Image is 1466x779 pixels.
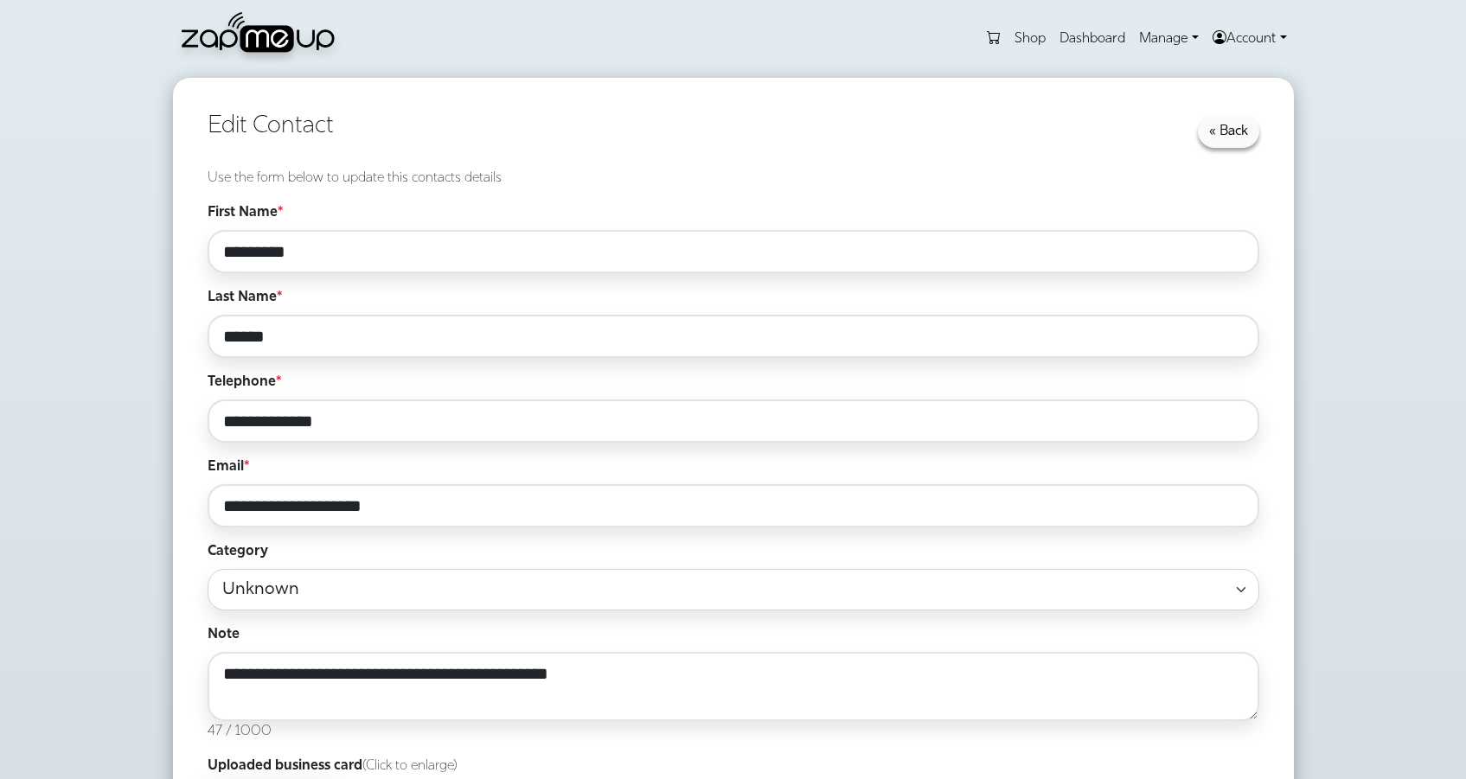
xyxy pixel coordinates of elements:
[208,541,268,562] label: Category
[1132,22,1206,56] a: Manage
[222,577,1227,603] span: Unknown
[208,168,1259,188] p: Use the form below to update this contacts details
[1008,22,1053,56] a: Shop
[208,202,283,223] label: First Name
[208,457,249,477] label: Email
[208,756,1259,776] p: (Click to enlarge)
[208,759,362,773] strong: Uploaded business card
[208,569,1259,610] span: Unknown
[208,624,240,645] label: Note
[1053,22,1132,56] a: Dashboard
[208,725,222,738] span: 47
[173,11,346,67] img: zapmeup
[208,287,282,308] label: Last Name
[1206,22,1293,56] a: Account
[226,725,272,738] span: / 1000
[208,372,281,393] label: Telephone
[208,112,1259,142] h3: Edit Contact
[1198,115,1259,148] a: « Back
